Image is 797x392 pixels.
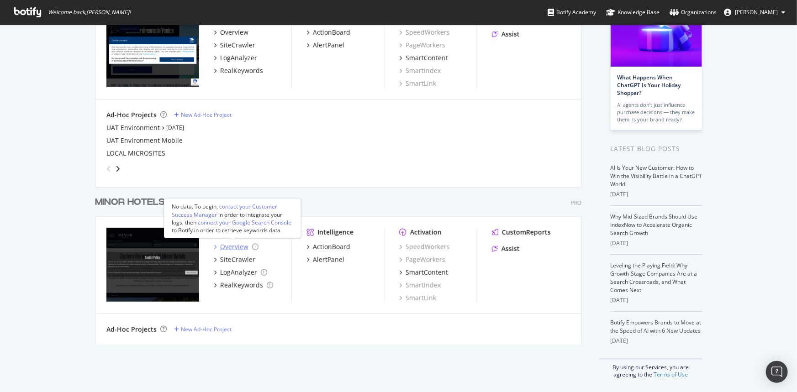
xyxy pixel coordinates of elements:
div: ActionBoard [313,242,350,251]
a: Why Mid-Sized Brands Should Use IndexNow to Accelerate Organic Search Growth [611,213,698,237]
span: Welcome back, [PERSON_NAME] ! [48,9,131,16]
div: ActionBoard [313,28,350,37]
div: RealKeywords [220,281,263,290]
button: [PERSON_NAME] [717,5,792,20]
div: LogAnalyzer [220,53,257,63]
div: [DATE] [611,239,702,247]
a: UAT Environment [106,123,160,132]
div: By using our Services, you are agreeing to the [599,359,702,378]
div: Assist [501,244,520,253]
div: AI agents don’t just influence purchase decisions — they make them. Is your brand ready? [618,101,695,123]
a: UAT Environment Mobile [106,136,183,145]
a: SpeedWorkers [399,28,450,37]
div: No data. To begin, in order to integrate your logs, then to Botify in order to retrieve keywords ... [172,203,293,234]
a: SmartContent [399,268,448,277]
div: Botify Academy [548,8,596,17]
img: www.nh-hotels.com [106,13,199,87]
div: Knowledge Base [606,8,660,17]
a: LogAnalyzer [214,53,257,63]
a: SmartLink [399,293,436,303]
a: SiteCrawler [214,41,255,50]
div: AlertPanel [313,41,344,50]
a: RealKeywords [214,281,273,290]
a: What Happens When ChatGPT Is Your Holiday Shopper? [618,73,681,97]
a: Assist [492,244,520,253]
div: angle-right [115,164,121,173]
a: SmartLink [399,79,436,88]
span: Ruth Franco [735,8,778,16]
div: Ad-Hoc Projects [106,110,157,120]
div: Organizations [670,8,717,17]
div: connect your Google Search Console [198,218,291,226]
a: SiteCrawler [214,255,255,264]
div: AlertPanel [313,255,344,264]
a: Assist [492,30,520,39]
a: SpeedWorkers [399,242,450,251]
a: MINOR HOTELS [95,196,169,209]
div: Overview [220,28,248,37]
div: contact your Customer Success Manager [172,203,277,218]
div: SmartContent [406,268,448,277]
div: Ad-Hoc Projects [106,325,157,334]
div: SiteCrawler [220,41,255,50]
a: [DATE] [166,124,184,131]
a: Overview [214,242,259,251]
div: RealKeywords [220,66,263,75]
a: AlertPanel [306,255,344,264]
a: ActionBoard [306,242,350,251]
div: Latest Blog Posts [611,144,702,154]
a: AlertPanel [306,41,344,50]
div: SmartContent [406,53,448,63]
div: Open Intercom Messenger [766,361,788,383]
a: Leveling the Playing Field: Why Growth-Stage Companies Are at a Search Crossroads, and What Comes... [611,261,697,294]
a: CustomReports [492,228,551,237]
div: SiteCrawler [220,255,255,264]
a: ActionBoard [306,28,350,37]
a: Botify Empowers Brands to Move at the Speed of AI with 6 New Updates [611,319,702,335]
a: SmartIndex [399,66,441,75]
div: Intelligence [317,228,354,237]
div: Activation [410,228,442,237]
div: [DATE] [611,337,702,345]
div: CustomReports [502,228,551,237]
a: Overview [214,28,248,37]
div: Pro [571,199,581,207]
div: MINOR HOTELS [95,196,165,209]
a: Terms of Use [654,371,688,378]
a: LOCAL MICROSITES [106,149,165,158]
a: PageWorkers [399,255,445,264]
a: New Ad-Hoc Project [174,325,232,333]
div: [DATE] [611,190,702,199]
a: LogAnalyzer [214,268,267,277]
a: New Ad-Hoc Project [174,111,232,119]
a: PageWorkers [399,41,445,50]
a: SmartContent [399,53,448,63]
div: angle-left [103,162,115,176]
div: Assist [501,30,520,39]
div: LogAnalyzer [220,268,257,277]
a: RealKeywords [214,66,263,75]
div: Overview [220,242,248,251]
div: New Ad-Hoc Project [181,111,232,119]
div: New Ad-Hoc Project [181,325,232,333]
div: [DATE] [611,296,702,304]
a: AI Is Your New Customer: How to Win the Visibility Battle in a ChatGPT World [611,164,702,188]
img: https://www.minorhotels.com [106,228,199,302]
a: SmartIndex [399,281,441,290]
